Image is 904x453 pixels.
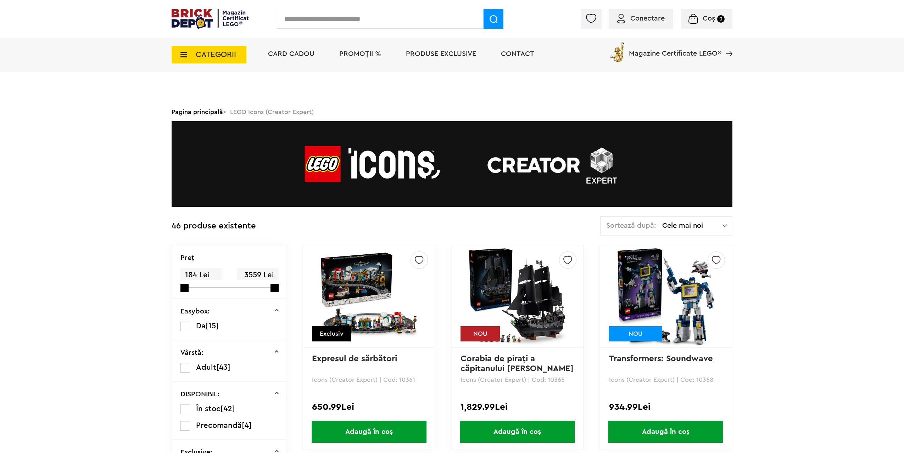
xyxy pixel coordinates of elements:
[452,421,583,443] a: Adaugă în coș
[461,355,574,373] a: Corabia de piraţi a căpitanului [PERSON_NAME]
[196,421,242,429] span: Precomandă
[196,51,236,58] span: CATEGORII
[461,376,574,383] p: Icons (Creator Expert) | Cod: 10365
[629,41,721,57] span: Magazine Certificate LEGO®
[717,15,725,23] small: 0
[180,268,222,282] span: 184 Lei
[609,376,723,383] p: Icons (Creator Expert) | Cod: 10358
[221,405,235,413] span: [42]
[608,421,723,443] span: Adaugă în coș
[172,109,223,115] a: Pagina principală
[303,421,435,443] a: Adaugă în coș
[319,247,419,346] img: Expresul de sărbători
[196,363,216,371] span: Adult
[461,326,500,341] div: NOU
[468,247,567,346] img: Corabia de piraţi a căpitanului Jack Sparrow
[172,103,732,121] div: > LEGO Icons (Creator Expert)
[312,402,426,412] div: 650.99Lei
[630,15,665,22] span: Conectare
[501,50,534,57] a: Contact
[180,254,194,261] p: Preţ
[180,308,210,315] p: Easybox:
[312,355,397,363] a: Expresul de sărbători
[406,50,476,57] a: Produse exclusive
[609,402,723,412] div: 934.99Lei
[312,421,426,443] span: Adaugă în coș
[609,326,662,341] div: NOU
[609,355,713,363] a: Transformers: Soundwave
[606,222,656,229] span: Sortează după:
[216,363,230,371] span: [43]
[339,50,381,57] a: PROMOȚII %
[617,15,665,22] a: Conectare
[180,349,203,356] p: Vârstă:
[206,322,219,330] span: [15]
[600,421,732,443] a: Adaugă în coș
[312,376,426,383] p: Icons (Creator Expert) | Cod: 10361
[460,421,575,443] span: Adaugă în coș
[196,322,206,330] span: Da
[662,222,722,229] span: Cele mai noi
[616,247,715,346] img: Transformers: Soundwave
[721,41,732,48] a: Magazine Certificate LEGO®
[172,121,732,207] img: LEGO Icons (Creator Expert)
[461,402,574,412] div: 1,829.99Lei
[237,268,278,282] span: 3559 Lei
[180,391,219,398] p: DISPONIBIL:
[703,15,715,22] span: Coș
[312,326,351,341] div: Exclusiv
[196,405,221,413] span: În stoc
[268,50,314,57] a: Card Cadou
[242,421,252,429] span: [4]
[172,216,256,236] div: 46 produse existente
